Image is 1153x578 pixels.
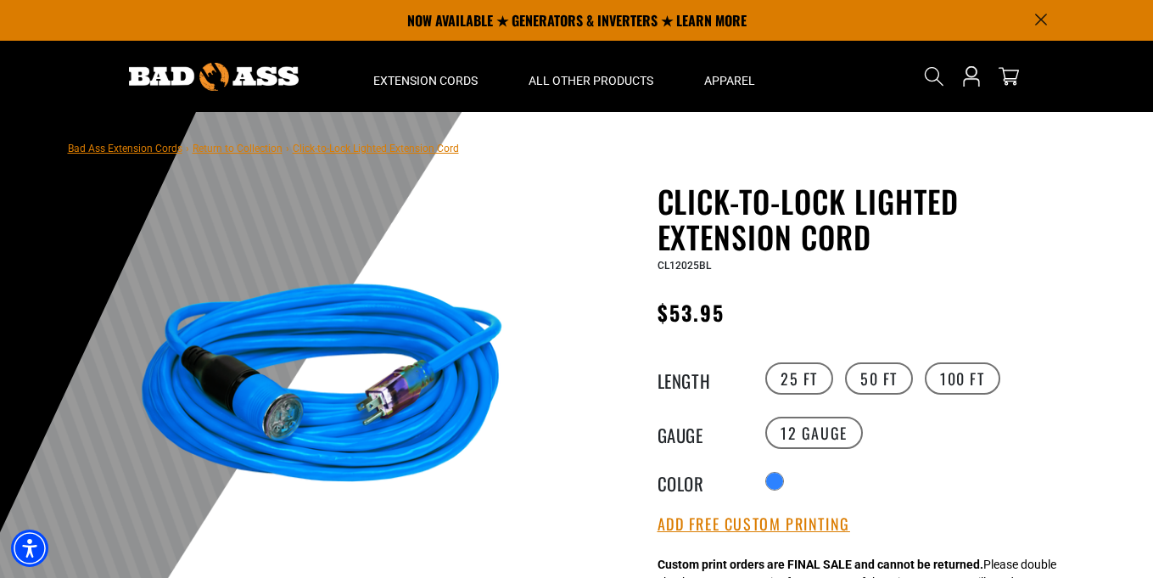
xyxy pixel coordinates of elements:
h1: Click-to-Lock Lighted Extension Cord [658,183,1073,255]
span: CL12025BL [658,260,711,272]
span: Extension Cords [373,73,478,88]
summary: Extension Cords [348,41,503,112]
summary: All Other Products [503,41,679,112]
legend: Color [658,470,742,492]
summary: Search [921,63,948,90]
span: › [186,143,189,154]
span: Apparel [704,73,755,88]
a: Bad Ass Extension Cords [68,143,182,154]
a: Open this option [958,41,985,112]
div: Accessibility Menu [11,530,48,567]
strong: Custom print orders are FINAL SALE and cannot be returned. [658,558,983,571]
span: Click-to-Lock Lighted Extension Cord [293,143,459,154]
legend: Gauge [658,422,742,444]
label: 25 FT [765,362,833,395]
legend: Length [658,368,742,390]
label: 100 FT [925,362,1000,395]
label: 12 Gauge [765,417,863,449]
span: › [286,143,289,154]
span: All Other Products [529,73,653,88]
span: $53.95 [658,297,725,328]
summary: Apparel [679,41,781,112]
nav: breadcrumbs [68,137,459,158]
a: Return to Collection [193,143,283,154]
a: cart [995,66,1022,87]
img: Bad Ass Extension Cords [129,63,299,91]
label: 50 FT [845,362,913,395]
button: Add Free Custom Printing [658,515,850,534]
